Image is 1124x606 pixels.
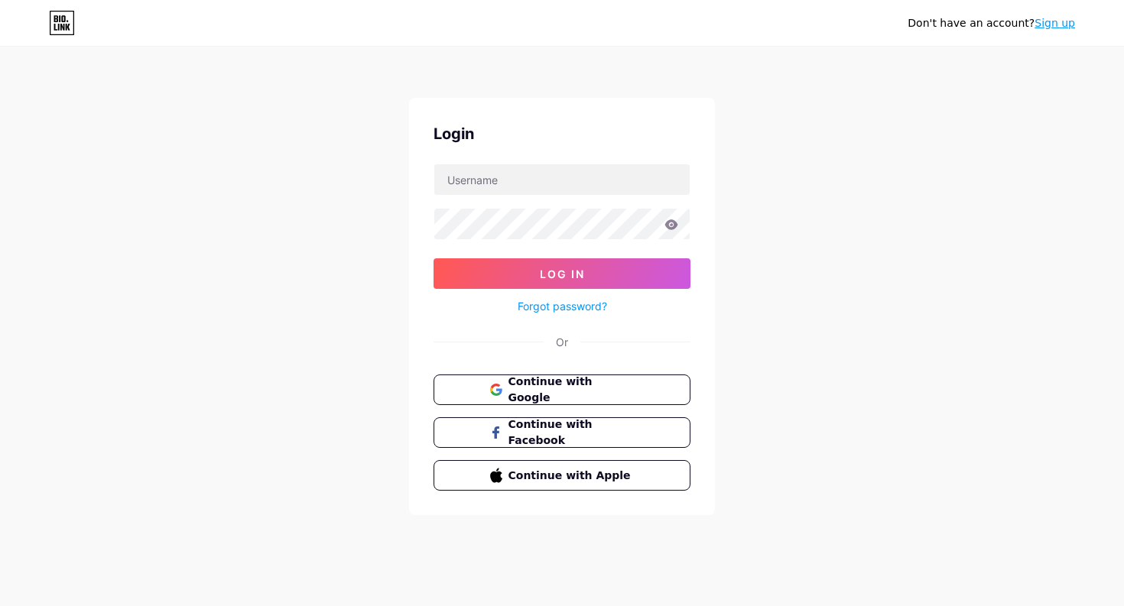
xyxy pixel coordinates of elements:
[508,416,635,449] span: Continue with Facebook
[540,267,585,280] span: Log In
[556,334,568,350] div: Or
[508,468,635,484] span: Continue with Apple
[434,258,690,289] button: Log In
[434,460,690,491] button: Continue with Apple
[908,15,1075,31] div: Don't have an account?
[434,417,690,448] button: Continue with Facebook
[434,164,690,195] input: Username
[1035,17,1075,29] a: Sign up
[434,122,690,145] div: Login
[434,374,690,405] button: Continue with Google
[508,374,635,406] span: Continue with Google
[518,298,607,314] a: Forgot password?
